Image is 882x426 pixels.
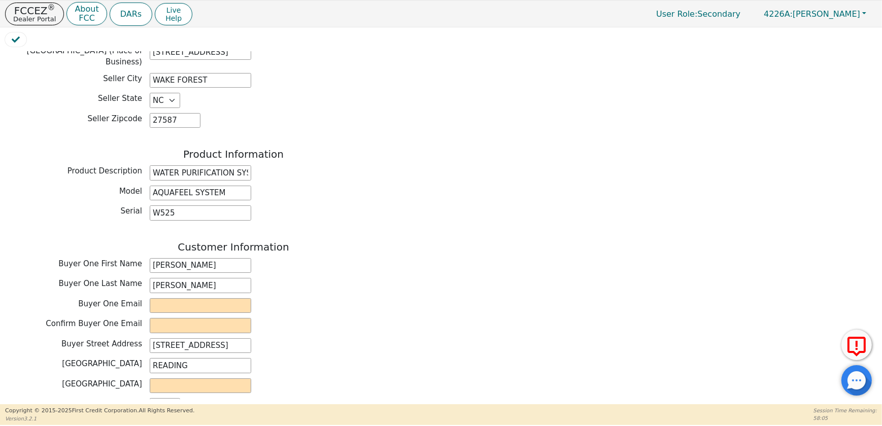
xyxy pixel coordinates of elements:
[165,14,182,22] span: Help
[121,206,142,216] span: Serial
[46,319,142,328] span: Confirm Buyer One Email
[119,187,142,196] span: Model
[165,6,182,14] span: Live
[13,16,56,22] p: Dealer Portal
[155,3,192,25] button: LiveHelp
[13,6,56,16] p: FCCEZ
[75,5,98,13] p: About
[75,14,98,22] p: FCC
[103,74,142,83] span: Seller City
[5,32,26,47] button: Review Contract
[88,114,142,123] span: Seller Zipcode
[62,359,142,368] span: [GEOGRAPHIC_DATA]
[61,339,142,348] span: Buyer Street Address
[764,9,793,19] span: 4226A:
[5,407,194,415] p: Copyright © 2015- 2025 First Credit Corporation.
[753,6,877,22] button: 4226A:[PERSON_NAME]
[841,330,872,360] button: Report Error to FCC
[656,9,697,19] span: User Role :
[58,259,142,268] span: Buyer One First Name
[62,379,142,388] span: [GEOGRAPHIC_DATA]
[67,166,142,175] span: Product Description
[110,3,152,26] button: DARs
[66,2,107,26] button: AboutFCC
[59,279,142,288] span: Buyer One Last Name
[78,299,142,308] span: Buyer One Email
[98,94,142,103] span: Seller State
[5,241,462,253] h3: Customer Information
[48,3,55,12] sup: ®
[813,407,877,414] p: Session Time Remaining:
[150,113,200,128] input: EX: 90210
[5,415,194,422] p: Version 3.2.1
[646,4,751,24] p: Secondary
[764,9,860,19] span: [PERSON_NAME]
[5,3,64,25] button: FCCEZ®Dealer Portal
[139,407,194,414] span: All Rights Reserved.
[646,4,751,24] a: User Role:Secondary
[813,414,877,422] p: 58:05
[5,148,462,160] h3: Product Information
